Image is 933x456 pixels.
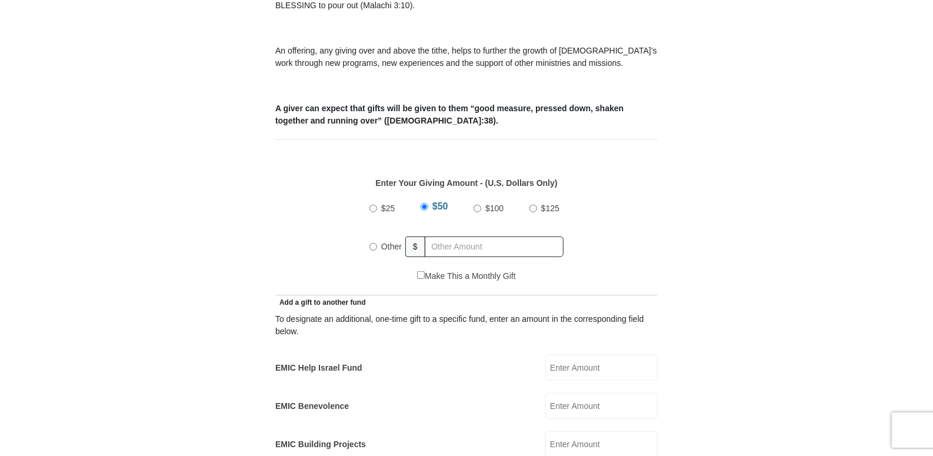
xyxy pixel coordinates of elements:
span: $125 [541,204,559,213]
span: $100 [485,204,504,213]
div: To designate an additional, one-time gift to a specific fund, enter an amount in the correspondin... [275,313,658,338]
span: $ [405,237,425,257]
input: Enter Amount [545,393,658,419]
label: Make This a Monthly Gift [417,270,516,282]
span: Add a gift to another fund [275,298,366,307]
input: Enter Amount [545,355,658,381]
label: EMIC Benevolence [275,400,349,412]
input: Other Amount [425,237,564,257]
input: Make This a Monthly Gift [417,271,425,279]
span: Other [381,242,402,251]
span: $50 [432,201,448,211]
b: A giver can expect that gifts will be given to them “good measure, pressed down, shaken together ... [275,104,624,125]
strong: Enter Your Giving Amount - (U.S. Dollars Only) [375,178,557,188]
label: EMIC Building Projects [275,438,366,451]
label: EMIC Help Israel Fund [275,362,362,374]
p: An offering, any giving over and above the tithe, helps to further the growth of [DEMOGRAPHIC_DAT... [275,45,658,69]
span: $25 [381,204,395,213]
